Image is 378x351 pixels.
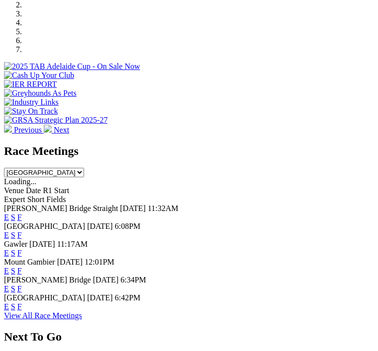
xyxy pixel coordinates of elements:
[85,258,114,266] span: 12:01PM
[120,204,146,212] span: [DATE]
[26,186,41,195] span: Date
[14,126,42,134] span: Previous
[46,195,66,204] span: Fields
[17,267,22,275] a: F
[4,276,91,284] span: [PERSON_NAME] Bridge
[54,126,69,134] span: Next
[11,302,15,311] a: S
[4,126,44,134] a: Previous
[4,116,107,125] img: GRSA Strategic Plan 2025-27
[17,284,22,293] a: F
[43,186,69,195] span: R1 Start
[4,62,140,71] img: 2025 TAB Adelaide Cup - On Sale Now
[115,293,141,302] span: 6:42PM
[4,80,57,89] img: IER REPORT
[4,213,9,221] a: E
[4,98,59,107] img: Industry Links
[44,125,52,133] img: chevron-right-pager-white.svg
[4,177,36,186] span: Loading...
[4,107,58,116] img: Stay On Track
[57,258,83,266] span: [DATE]
[4,258,55,266] span: Mount Gambier
[4,125,12,133] img: chevron-left-pager-white.svg
[4,144,374,158] h2: Race Meetings
[4,284,9,293] a: E
[4,330,374,344] h2: Next To Go
[11,231,15,239] a: S
[4,222,85,230] span: [GEOGRAPHIC_DATA]
[4,302,9,311] a: E
[17,249,22,257] a: F
[4,71,74,80] img: Cash Up Your Club
[4,249,9,257] a: E
[4,311,82,320] a: View All Race Meetings
[4,195,25,204] span: Expert
[87,293,113,302] span: [DATE]
[4,231,9,239] a: E
[17,213,22,221] a: F
[4,204,118,212] span: [PERSON_NAME] Bridge Straight
[120,276,146,284] span: 6:34PM
[11,284,15,293] a: S
[17,231,22,239] a: F
[27,195,45,204] span: Short
[11,249,15,257] a: S
[4,293,85,302] span: [GEOGRAPHIC_DATA]
[11,213,15,221] a: S
[93,276,119,284] span: [DATE]
[44,126,69,134] a: Next
[17,302,22,311] a: F
[11,267,15,275] a: S
[4,267,9,275] a: E
[148,204,179,212] span: 11:32AM
[57,240,88,248] span: 11:17AM
[29,240,55,248] span: [DATE]
[4,186,24,195] span: Venue
[4,89,77,98] img: Greyhounds As Pets
[115,222,141,230] span: 6:08PM
[87,222,113,230] span: [DATE]
[4,240,27,248] span: Gawler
